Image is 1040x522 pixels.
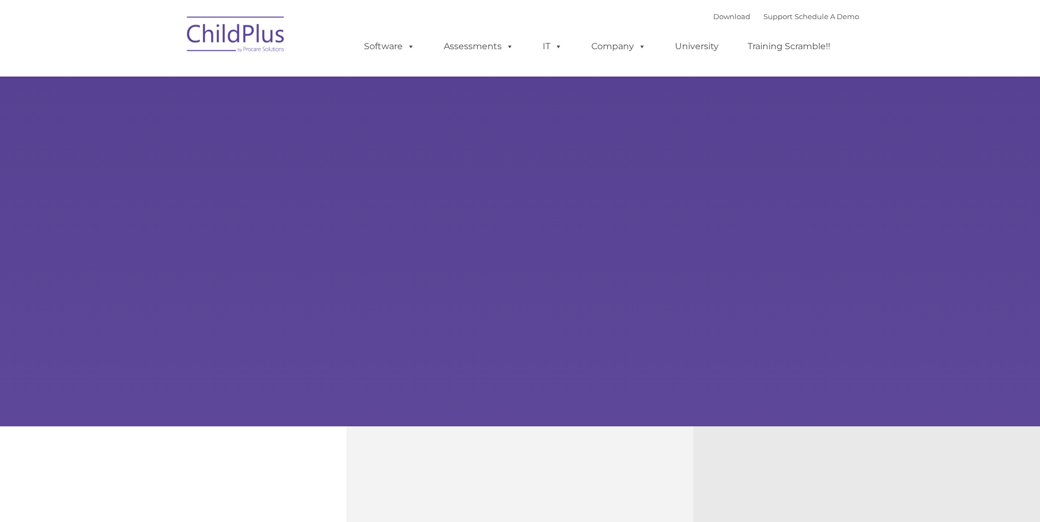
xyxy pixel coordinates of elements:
img: ChildPlus by Procare Solutions [181,9,291,63]
a: Assessments [433,36,525,57]
a: Training Scramble!! [737,36,841,57]
a: Download [713,12,750,21]
a: Support [763,12,792,21]
a: Software [353,36,426,57]
a: Schedule A Demo [795,12,859,21]
a: IT [532,36,573,57]
font: | [713,12,859,21]
a: University [664,36,730,57]
a: Company [580,36,657,57]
